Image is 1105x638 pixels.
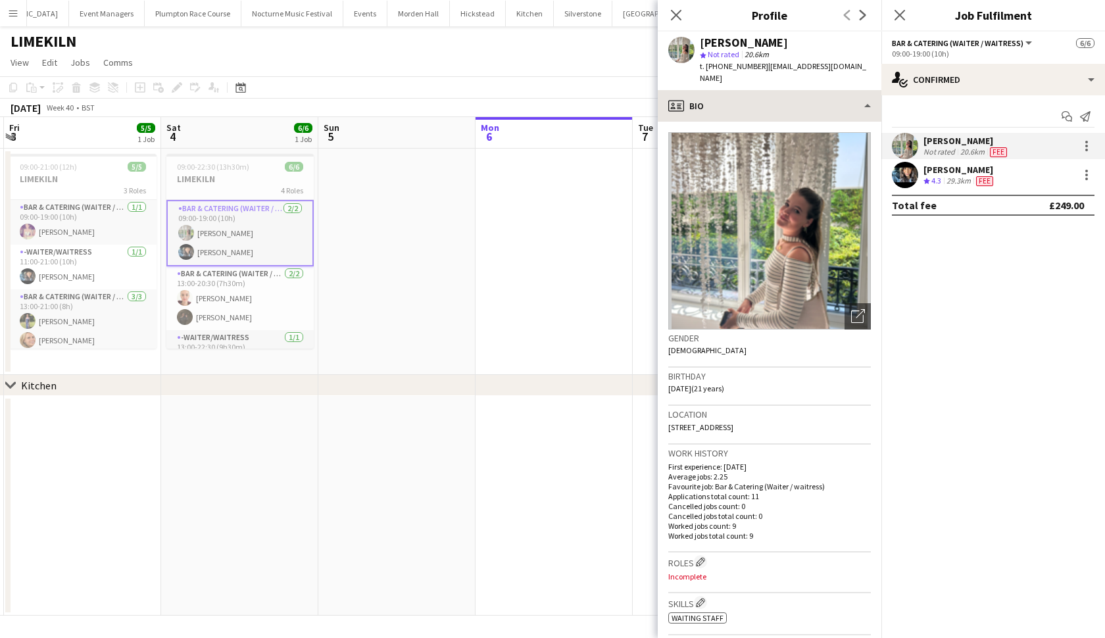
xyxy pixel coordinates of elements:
[668,422,733,432] span: [STREET_ADDRESS]
[11,57,29,68] span: View
[9,173,157,185] h3: LIMEKILN
[166,330,314,375] app-card-role: -Waiter/Waitress1/113:00-22:30 (9h30m)
[506,1,554,26] button: Kitchen
[177,162,249,172] span: 09:00-22:30 (13h30m)
[668,345,747,355] span: [DEMOGRAPHIC_DATA]
[708,49,739,59] span: Not rated
[923,164,996,176] div: [PERSON_NAME]
[69,1,145,26] button: Event Managers
[324,122,339,134] span: Sun
[5,54,34,71] a: View
[295,134,312,144] div: 1 Job
[479,129,499,144] span: 6
[668,555,871,569] h3: Roles
[638,122,653,134] span: Tue
[285,162,303,172] span: 6/6
[103,57,133,68] span: Comms
[137,123,155,133] span: 5/5
[944,176,973,187] div: 29.3km
[387,1,450,26] button: Morden Hall
[241,1,343,26] button: Nocturne Music Festival
[166,173,314,185] h3: LIMEKILN
[11,101,41,114] div: [DATE]
[164,129,181,144] span: 4
[845,303,871,330] div: Open photos pop-in
[881,7,1105,24] h3: Job Fulfilment
[612,1,706,26] button: [GEOGRAPHIC_DATA]
[9,245,157,289] app-card-role: -Waiter/Waitress1/111:00-21:00 (10h)[PERSON_NAME]
[958,147,987,157] div: 20.6km
[668,408,871,420] h3: Location
[21,379,57,392] div: Kitchen
[145,1,241,26] button: Plumpton Race Course
[923,147,958,157] div: Not rated
[20,162,77,172] span: 09:00-21:00 (12h)
[636,129,653,144] span: 7
[65,54,95,71] a: Jobs
[892,199,937,212] div: Total fee
[82,103,95,112] div: BST
[668,491,871,501] p: Applications total count: 11
[668,332,871,344] h3: Gender
[668,531,871,541] p: Worked jobs total count: 9
[658,90,881,122] div: Bio
[700,37,788,49] div: [PERSON_NAME]
[668,596,871,610] h3: Skills
[668,511,871,521] p: Cancelled jobs total count: 0
[668,481,871,491] p: Favourite job: Bar & Catering (Waiter / waitress)
[658,7,881,24] h3: Profile
[322,129,339,144] span: 5
[892,38,1034,48] button: Bar & Catering (Waiter / waitress)
[128,162,146,172] span: 5/5
[668,462,871,472] p: First experience: [DATE]
[42,57,57,68] span: Edit
[892,49,1094,59] div: 09:00-19:00 (10h)
[450,1,506,26] button: Hickstead
[668,521,871,531] p: Worked jobs count: 9
[43,103,76,112] span: Week 40
[37,54,62,71] a: Edit
[166,200,314,266] app-card-role: Bar & Catering (Waiter / waitress)2/209:00-19:00 (10h)[PERSON_NAME][PERSON_NAME]
[973,176,996,187] div: Crew has different fees then in role
[9,289,157,372] app-card-role: Bar & Catering (Waiter / waitress)3/313:00-21:00 (8h)[PERSON_NAME][PERSON_NAME]
[881,64,1105,95] div: Confirmed
[668,472,871,481] p: Average jobs: 2.25
[672,613,724,623] span: Waiting Staff
[1076,38,1094,48] span: 6/6
[976,176,993,186] span: Fee
[11,32,76,51] h1: LIMEKILN
[70,57,90,68] span: Jobs
[668,370,871,382] h3: Birthday
[1049,199,1084,212] div: £249.00
[668,572,871,581] p: Incomplete
[554,1,612,26] button: Silverstone
[668,447,871,459] h3: Work history
[166,154,314,349] app-job-card: 09:00-22:30 (13h30m)6/6LIMEKILN4 RolesBar & Catering (Waiter / waitress)2/209:00-19:00 (10h)[PERS...
[98,54,138,71] a: Comms
[166,122,181,134] span: Sat
[700,61,866,83] span: | [EMAIL_ADDRESS][DOMAIN_NAME]
[668,501,871,511] p: Cancelled jobs count: 0
[343,1,387,26] button: Events
[9,200,157,245] app-card-role: Bar & Catering (Waiter / waitress)1/109:00-19:00 (10h)[PERSON_NAME]
[9,154,157,349] app-job-card: 09:00-21:00 (12h)5/5LIMEKILN3 RolesBar & Catering (Waiter / waitress)1/109:00-19:00 (10h)[PERSON_...
[9,122,20,134] span: Fri
[281,185,303,195] span: 4 Roles
[923,135,1010,147] div: [PERSON_NAME]
[987,147,1010,157] div: Crew has different fees then in role
[124,185,146,195] span: 3 Roles
[668,132,871,330] img: Crew avatar or photo
[742,49,772,59] span: 20.6km
[700,61,768,71] span: t. [PHONE_NUMBER]
[668,383,724,393] span: [DATE] (21 years)
[137,134,155,144] div: 1 Job
[294,123,312,133] span: 6/6
[931,176,941,185] span: 4.3
[166,266,314,330] app-card-role: Bar & Catering (Waiter / waitress)2/213:00-20:30 (7h30m)[PERSON_NAME][PERSON_NAME]
[892,38,1023,48] span: Bar & Catering (Waiter / waitress)
[990,147,1007,157] span: Fee
[481,122,499,134] span: Mon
